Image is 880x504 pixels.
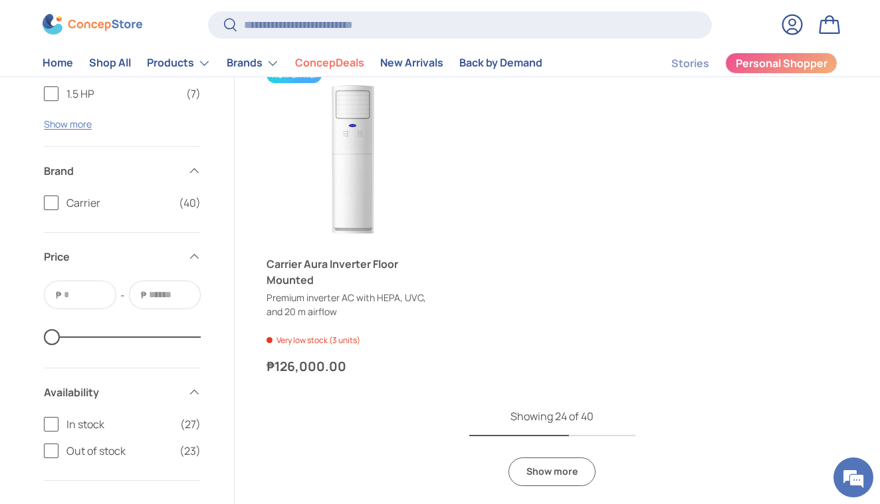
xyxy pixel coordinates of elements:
span: (27) [180,416,201,432]
summary: Products [139,50,219,76]
span: 1.5 HP [66,86,178,102]
a: Home [43,51,73,76]
a: ConcepDeals [295,51,364,76]
span: - [120,287,125,303]
span: Carrier [66,195,171,211]
nav: Primary [43,50,542,76]
span: (23) [179,443,201,459]
summary: Price [44,233,201,281]
button: Show more [44,118,92,130]
a: Personal Shopper [725,53,837,74]
span: Availability [44,384,179,400]
a: Back by Demand [459,51,542,76]
span: In stock [66,416,172,432]
a: Shop All [89,51,131,76]
nav: Pagination [267,408,837,486]
img: ConcepStore [43,15,142,35]
span: Out of stock [66,443,171,459]
a: Stories [671,51,709,76]
textarea: Type your message and hit 'Enter' [7,363,253,410]
summary: Availability [44,368,201,416]
span: (40) [179,195,201,211]
span: (7) [186,86,201,102]
summary: Brands [219,50,287,76]
nav: Secondary [639,50,837,76]
span: ₱ [140,288,148,302]
a: Carrier Aura Inverter Floor Mounted [267,66,443,243]
span: ₱ [55,288,62,302]
a: New Arrivals [380,51,443,76]
a: Carrier Aura Inverter Floor Mounted [267,256,443,288]
span: We're online! [77,168,183,302]
span: Showing 24 of 40 [510,409,594,424]
a: Show more [508,457,596,486]
summary: Brand [44,147,201,195]
div: Chat with us now [69,74,223,92]
span: Price [44,249,179,265]
span: Personal Shopper [736,59,827,69]
span: Brand [44,163,179,179]
div: Minimize live chat window [218,7,250,39]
